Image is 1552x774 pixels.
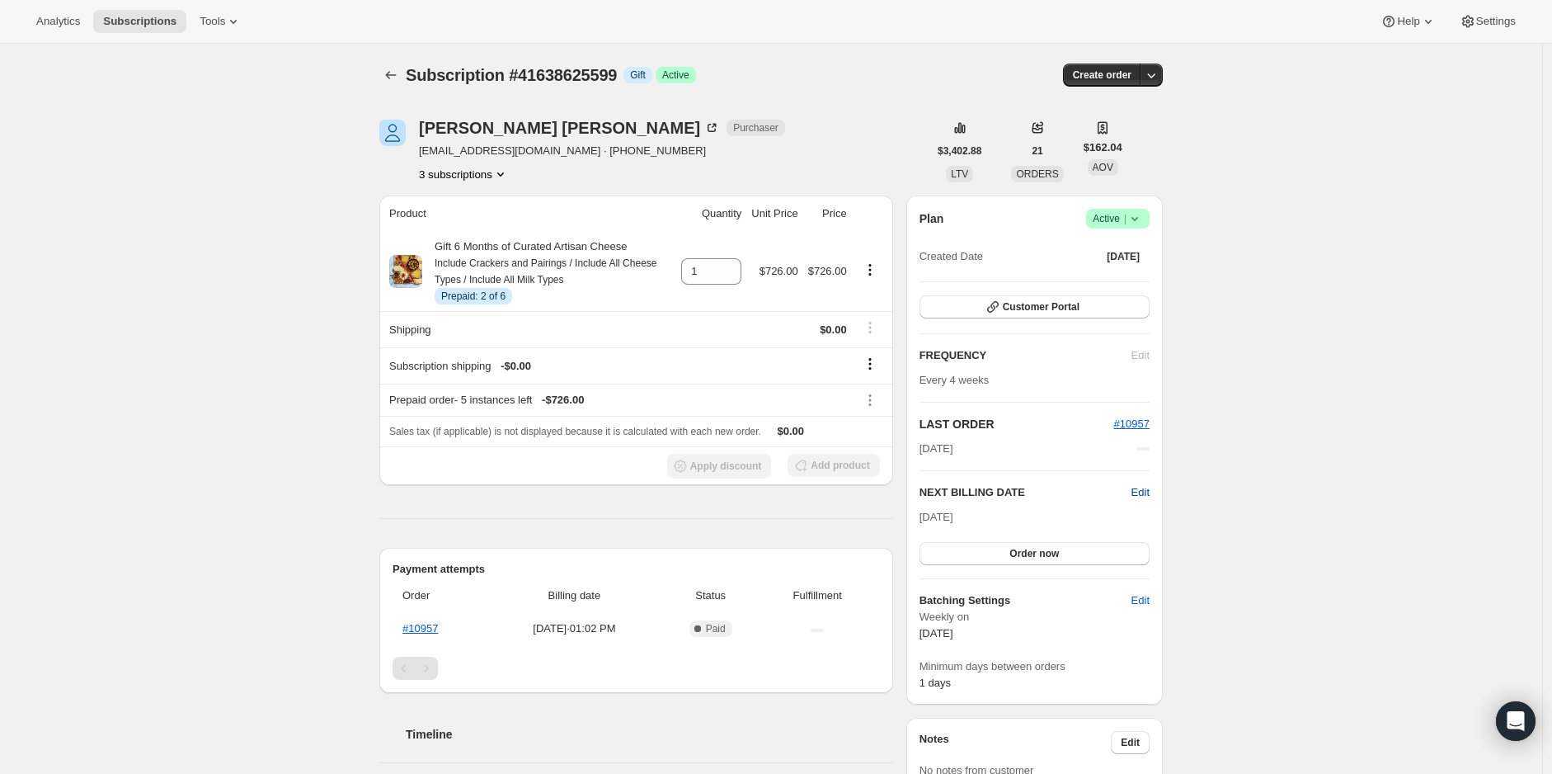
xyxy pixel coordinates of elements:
[1093,210,1143,227] span: Active
[857,261,883,279] button: Product actions
[1450,10,1526,33] button: Settings
[765,588,870,604] span: Fulfillment
[1073,68,1131,82] span: Create order
[379,196,676,232] th: Product
[1496,701,1536,741] div: Open Intercom Messenger
[1131,592,1150,609] span: Edit
[1121,736,1140,749] span: Edit
[435,257,656,286] small: Include Crackers and Pairings / Include All Cheese Types / Include All Milk Types
[857,319,883,337] button: Shipping actions
[402,622,438,635] a: #10957
[1131,484,1150,501] button: Edit
[733,121,778,135] span: Purchaser
[919,248,983,265] span: Created Date
[422,238,671,304] div: Gift 6 Months of Curated Artisan Cheese
[919,441,953,457] span: [DATE]
[441,290,506,303] span: Prepaid: 2 of 6
[492,588,656,604] span: Billing date
[919,347,1131,364] h2: FREQUENCY
[938,144,981,158] span: $3,402.88
[666,588,755,604] span: Status
[1016,168,1058,180] span: ORDERS
[379,311,676,347] th: Shipping
[919,374,990,386] span: Every 4 weeks
[919,484,1131,501] h2: NEXT BILLING DATE
[542,392,584,408] span: - $726.00
[379,120,406,146] span: Stefanie Alexander
[919,731,1112,754] h3: Notes
[393,657,880,680] nav: Pagination
[1114,418,1150,430] a: #10957
[389,255,422,288] img: product img
[26,10,90,33] button: Analytics
[919,295,1150,319] button: Customer Portal
[1114,416,1150,432] button: #10957
[200,15,225,28] span: Tools
[93,10,186,33] button: Subscriptions
[406,66,617,84] span: Subscription #41638625599
[1097,245,1150,268] button: [DATE]
[919,627,953,639] span: [DATE]
[919,210,944,227] h2: Plan
[1032,144,1042,158] span: 21
[1022,139,1052,163] button: 21
[919,609,1150,625] span: Weekly on
[1397,15,1419,28] span: Help
[389,426,761,437] span: Sales tax (if applicable) is not displayed because it is calculated with each new order.
[808,265,847,277] span: $726.00
[419,120,720,136] div: [PERSON_NAME] [PERSON_NAME]
[706,622,726,635] span: Paid
[1084,139,1122,156] span: $162.04
[951,168,968,180] span: LTV
[746,196,802,232] th: Unit Price
[1476,15,1516,28] span: Settings
[1009,547,1059,560] span: Order now
[492,621,656,637] span: [DATE] · 01:02 PM
[1107,250,1140,263] span: [DATE]
[389,392,847,408] div: Prepaid order - 5 instances left
[393,578,487,614] th: Order
[919,658,1150,675] span: Minimum days between orders
[676,196,746,232] th: Quantity
[1093,162,1113,173] span: AOV
[919,511,953,523] span: [DATE]
[501,358,531,375] span: - $0.00
[919,677,951,689] span: 1 days
[630,68,646,82] span: Gift
[778,425,805,437] span: $0.00
[36,15,80,28] span: Analytics
[919,416,1114,432] h2: LAST ORDER
[419,166,509,182] button: Product actions
[419,143,785,159] span: [EMAIL_ADDRESS][DOMAIN_NAME] · [PHONE_NUMBER]
[1122,588,1159,614] button: Edit
[103,15,176,28] span: Subscriptions
[1111,731,1150,754] button: Edit
[919,542,1150,565] button: Order now
[1003,300,1079,314] span: Customer Portal
[928,139,991,163] button: $3,402.88
[1124,212,1126,225] span: |
[389,358,847,375] div: Subscription shipping
[190,10,252,33] button: Tools
[406,726,893,743] h2: Timeline
[1063,64,1141,87] button: Create order
[919,592,1131,609] h6: Batching Settings
[393,561,880,578] h2: Payment attempts
[379,64,402,87] button: Subscriptions
[1371,10,1446,33] button: Help
[803,196,852,232] th: Price
[820,323,847,336] span: $0.00
[662,68,689,82] span: Active
[760,265,798,277] span: $726.00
